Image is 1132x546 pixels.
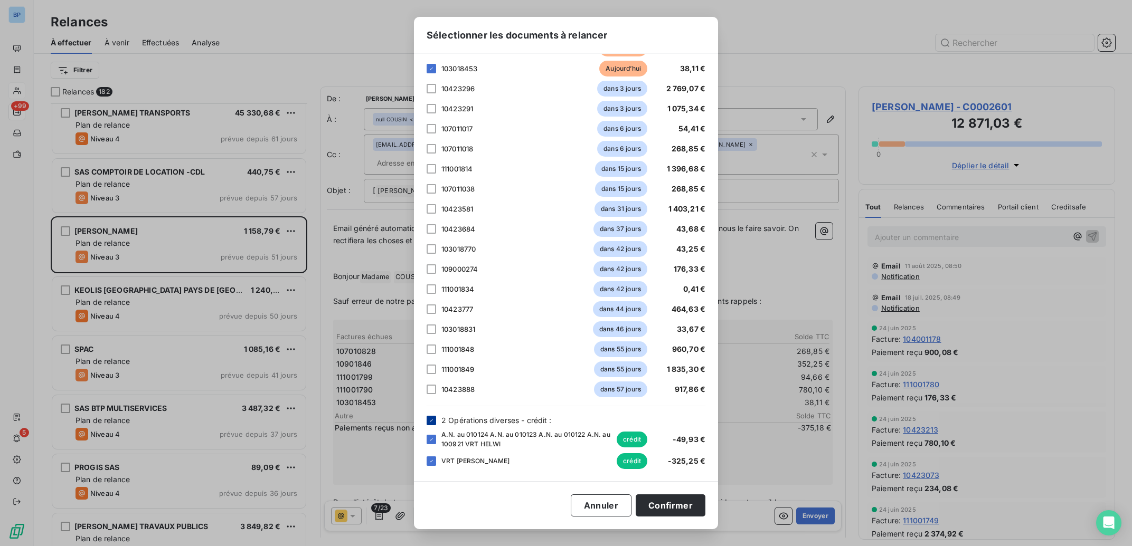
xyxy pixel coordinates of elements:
span: dans 55 jours [594,341,647,357]
span: -325,25 € [668,456,705,465]
span: 10423777 [441,305,473,313]
span: 38,11 € [680,64,705,73]
span: 917,86 € [675,385,705,394]
span: dans 42 jours [593,281,647,297]
span: VRT [PERSON_NAME] [441,456,510,466]
span: dans 46 jours [593,321,647,337]
button: Annuler [571,494,631,516]
span: dans 15 jours [595,161,647,177]
span: 1 396,68 € [667,164,706,173]
span: 10423581 [441,205,473,213]
span: 111001834 [441,285,474,293]
span: dans 37 jours [593,221,647,237]
span: 2 Opérations diverses - crédit : [441,415,551,426]
span: 54,41 € [678,124,705,133]
span: 107011018 [441,145,473,153]
span: Sélectionner les documents à relancer [427,28,608,42]
span: 960,70 € [672,344,705,353]
span: 0,41 € [683,284,705,293]
span: 43,25 € [676,244,705,253]
span: 107011017 [441,124,473,133]
span: 268,85 € [672,144,705,153]
span: dans 42 jours [593,241,647,257]
span: 1 835,30 € [667,365,706,373]
span: dans 3 jours [597,101,647,117]
span: A.N. au 010124 A.N. au 010123 A.N. au 010122 A.N. au 100921 VRT HELWI [441,430,611,449]
span: 111001848 [441,345,474,353]
span: 10423296 [441,84,475,93]
span: dans 44 jours [593,301,647,317]
div: Open Intercom Messenger [1096,510,1121,535]
span: 10423684 [441,225,475,233]
span: dans 6 jours [597,141,647,157]
span: -49,93 € [673,435,705,444]
span: dans 55 jours [594,361,647,377]
span: 43,68 € [676,224,705,233]
span: crédit [617,453,647,469]
span: 33,67 € [677,324,705,333]
span: dans 57 jours [594,381,647,397]
span: 1 403,21 € [668,204,706,213]
span: 111001814 [441,165,473,173]
span: 2 769,07 € [666,84,706,93]
span: 1 075,34 € [667,104,706,113]
span: 10423888 [441,385,475,394]
span: crédit [617,432,647,447]
span: 109000274 [441,265,478,273]
span: 464,63 € [672,304,705,313]
span: 111001849 [441,365,474,373]
span: 268,85 € [672,184,705,193]
span: 107011038 [441,185,475,193]
span: dans 6 jours [597,121,647,137]
button: Confirmer [636,494,705,516]
span: dans 42 jours [593,261,647,277]
span: Aujourd’hui [599,61,647,76]
span: 176,33 € [674,264,705,273]
span: dans 3 jours [597,81,647,97]
span: 103018770 [441,245,476,253]
span: dans 15 jours [595,181,647,197]
span: dans 31 jours [595,201,647,217]
span: 10423291 [441,104,473,113]
span: 103018453 [441,64,477,73]
span: 103018831 [441,325,475,333]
